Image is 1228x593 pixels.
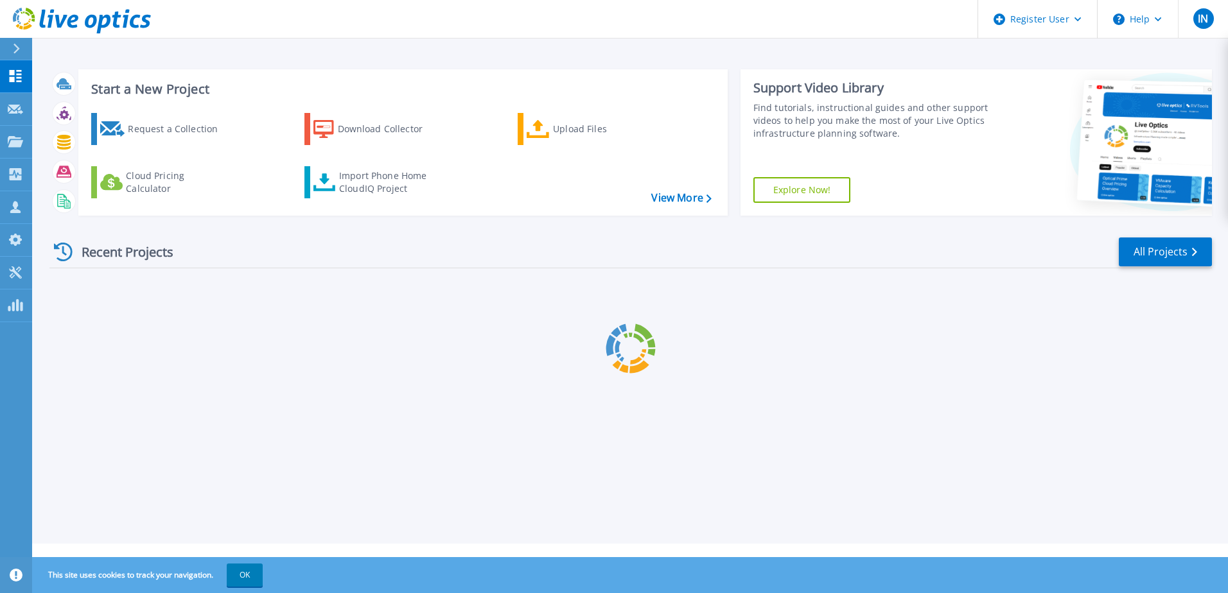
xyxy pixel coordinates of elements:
div: Import Phone Home CloudIQ Project [339,169,439,195]
div: Recent Projects [49,236,191,268]
div: Request a Collection [128,116,231,142]
div: Cloud Pricing Calculator [126,169,229,195]
a: All Projects [1119,237,1212,266]
a: View More [651,192,711,204]
h3: Start a New Project [91,82,711,96]
span: This site uses cookies to track your navigation. [35,563,263,587]
a: Explore Now! [753,177,851,203]
div: Find tutorials, instructional guides and other support videos to help you make the most of your L... [753,101,994,140]
div: Upload Files [553,116,656,142]
div: Support Video Library [753,80,994,96]
a: Request a Collection [91,113,234,145]
a: Download Collector [304,113,448,145]
div: Download Collector [338,116,441,142]
a: Upload Files [518,113,661,145]
span: IN [1198,13,1208,24]
a: Cloud Pricing Calculator [91,166,234,198]
button: OK [227,563,263,587]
